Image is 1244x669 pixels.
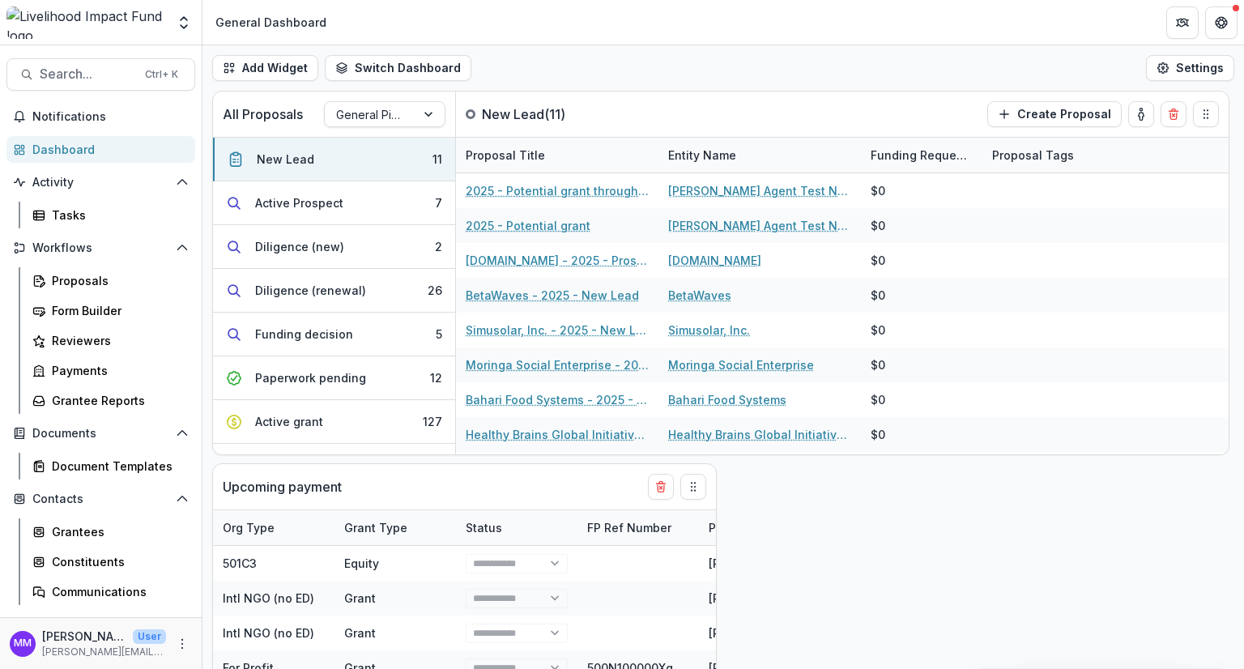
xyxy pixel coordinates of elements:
div: Ctrl + K [142,66,181,83]
div: Proposal Title [456,147,555,164]
a: Proposals [26,267,195,294]
div: Org type [213,510,334,545]
div: Payment Manager [699,510,861,545]
a: Tasks [26,202,195,228]
a: Grantees [26,518,195,545]
button: Open Documents [6,420,195,446]
a: Reviewers [26,327,195,354]
div: Grant Type [334,510,456,545]
div: Form Builder [52,302,182,319]
a: Healthy Brains Global Initiative Inc - 2025 - New Lead [466,426,649,443]
div: Funding Requested [861,147,982,164]
div: Entity Name [658,138,861,173]
button: Funding decision5 [213,313,455,356]
a: Constituents [26,548,195,575]
div: Diligence (renewal) [255,282,366,299]
div: 2 [435,238,442,255]
div: $0 [871,426,885,443]
button: Partners [1166,6,1199,39]
div: [PERSON_NAME] [709,555,801,572]
div: Payments [52,362,182,379]
div: 5 [436,326,442,343]
a: Bahari Food Systems [668,391,786,408]
a: 2025 - Potential grant through ChatGPT Agent [466,182,649,199]
div: $0 [871,356,885,373]
div: Miriam Mwangi [14,638,32,649]
a: Moringa Social Enterprise [668,356,814,373]
a: [PERSON_NAME] Agent Test Non-profit [668,217,851,234]
div: General Dashboard [215,14,326,31]
div: Status [456,519,512,536]
span: Documents [32,427,169,441]
div: $0 [871,182,885,199]
div: Proposal Tags [982,147,1084,164]
a: Form Builder [26,297,195,324]
span: Activity [32,176,169,190]
a: 2025 - Potential grant [466,217,590,234]
div: Equity [344,555,379,572]
a: Grantee Reports [26,387,195,414]
a: [DOMAIN_NAME] - 2025 - Prospect [466,252,649,269]
a: BetaWaves [668,287,731,304]
div: $0 [871,252,885,269]
p: [PERSON_NAME] [42,628,126,645]
div: 501C3 [223,555,257,572]
div: Payment Manager [699,519,822,536]
button: Switch Dashboard [325,55,471,81]
nav: breadcrumb [209,11,333,34]
div: $0 [871,287,885,304]
div: Dashboard [32,141,182,158]
button: Active Prospect7 [213,181,455,225]
button: Active grant127 [213,400,455,444]
div: 11 [432,151,442,168]
a: Simusolar, Inc. - 2025 - New Lead [466,322,649,339]
div: [PERSON_NAME] [709,624,801,641]
div: Grant [344,590,376,607]
div: Active Prospect [255,194,343,211]
a: BetaWaves - 2025 - New Lead [466,287,639,304]
p: Upcoming payment [223,477,342,496]
div: Grantee Reports [52,392,182,409]
div: FP Ref Number [577,510,699,545]
p: New Lead ( 11 ) [482,104,603,124]
a: Bahari Food Systems - 2025 - New Lead [466,391,649,408]
div: Communications [52,583,182,600]
div: Document Templates [52,458,182,475]
button: Paperwork pending12 [213,356,455,400]
div: 7 [435,194,442,211]
button: toggle-assigned-to-me [1128,101,1154,127]
a: Dashboard [6,136,195,163]
div: 26 [428,282,442,299]
div: Constituents [52,553,182,570]
button: Open entity switcher [173,6,195,39]
a: [PERSON_NAME] Agent Test Non-profit [668,182,851,199]
button: Search... [6,58,195,91]
div: Grant [344,624,376,641]
div: Funding Requested [861,138,982,173]
button: Create Proposal [987,101,1122,127]
a: Simusolar, Inc. [668,322,750,339]
div: Proposal Title [456,138,658,173]
div: Org type [213,519,284,536]
div: Tasks [52,207,182,224]
a: Document Templates [26,453,195,479]
button: Notifications [6,104,195,130]
button: Drag [1193,101,1219,127]
button: Open Activity [6,169,195,195]
button: Get Help [1205,6,1238,39]
div: Paperwork pending [255,369,366,386]
a: Healthy Brains Global Initiative Inc [668,426,851,443]
p: [PERSON_NAME][EMAIL_ADDRESS][DOMAIN_NAME] [42,645,166,659]
div: $0 [871,391,885,408]
div: [PERSON_NAME] [709,590,801,607]
button: Settings [1146,55,1234,81]
div: Diligence (new) [255,238,344,255]
span: Contacts [32,492,169,506]
button: Delete card [1161,101,1186,127]
div: $0 [871,217,885,234]
a: Moringa Social Enterprise - 2025 - New Lead [466,356,649,373]
p: User [133,629,166,644]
